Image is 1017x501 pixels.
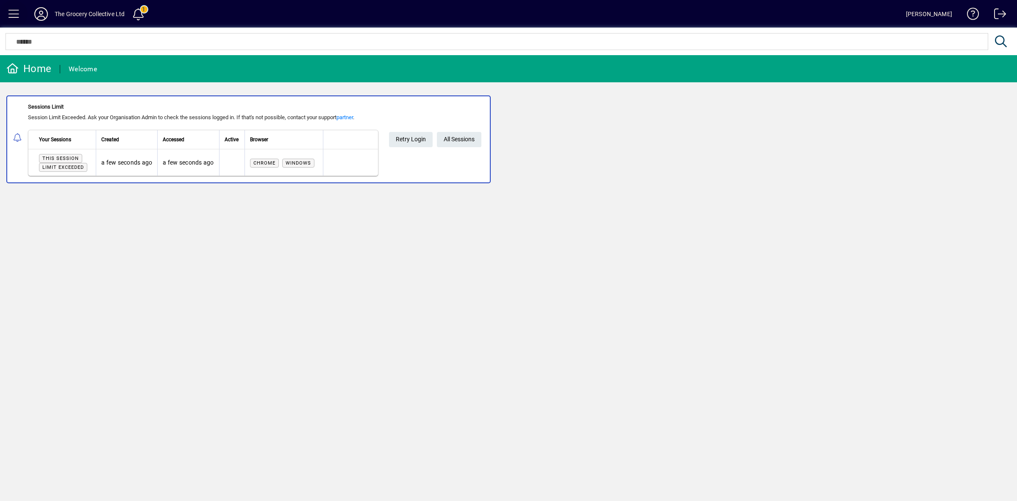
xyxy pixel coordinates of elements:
div: Welcome [69,62,97,76]
div: [PERSON_NAME] [906,7,952,21]
a: Logout [988,2,1006,29]
span: Active [225,135,239,144]
button: Profile [28,6,55,22]
a: partner [336,114,353,120]
div: Session Limit Exceeded. Ask your Organisation Admin to check the sessions logged in. If that's no... [28,113,378,122]
span: All Sessions [444,132,475,146]
span: Accessed [163,135,184,144]
span: Limit exceeded [42,165,84,170]
a: Knowledge Base [961,2,979,29]
div: The Grocery Collective Ltd [55,7,125,21]
span: Retry Login [396,132,426,146]
td: a few seconds ago [96,149,157,176]
span: Created [101,135,119,144]
span: Browser [250,135,268,144]
span: Windows [286,160,311,166]
span: Your Sessions [39,135,71,144]
div: Home [6,62,51,76]
td: a few seconds ago [157,149,219,176]
a: All Sessions [437,132,481,147]
div: Sessions Limit [28,103,378,111]
button: Retry Login [389,132,433,147]
span: This session [42,156,79,161]
span: Chrome [253,160,275,166]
